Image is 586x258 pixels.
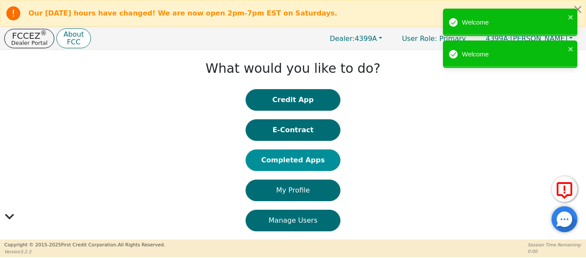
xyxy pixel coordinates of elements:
p: Dealer Portal [11,40,47,46]
button: Dealer:4399A [321,32,391,45]
p: FCCEZ [11,31,47,40]
sup: ® [41,29,47,37]
div: Welcome [462,18,565,28]
button: My Profile [246,180,340,201]
button: close [568,12,574,22]
button: Close alert [570,0,586,18]
p: Primary [393,30,474,47]
button: Completed Apps [246,149,340,171]
button: AboutFCC [56,28,90,49]
button: Report Error to FCC [552,176,577,202]
a: User Role: Primary [393,30,474,47]
button: close [568,44,574,54]
b: Our [DATE] hours have changed! We are now open 2pm-7pm EST on Saturdays. [28,9,337,17]
span: Dealer: [330,34,355,43]
p: 0:00 [528,248,582,255]
p: FCC [63,39,84,46]
span: 4399A [330,34,377,43]
span: All Rights Reserved. [118,242,165,248]
p: Copyright © 2015- 2025 First Credit Corporation. [4,242,165,249]
p: About [63,31,84,38]
button: FCCEZ®Dealer Portal [4,29,54,48]
div: Welcome [462,50,565,59]
button: Manage Users [246,210,340,231]
p: Session Time Remaining: [528,242,582,248]
h1: What would you like to do? [206,61,380,76]
button: E-Contract [246,119,340,141]
p: Version 3.2.3 [4,249,165,255]
button: Credit App [246,89,340,111]
span: User Role : [402,34,437,43]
